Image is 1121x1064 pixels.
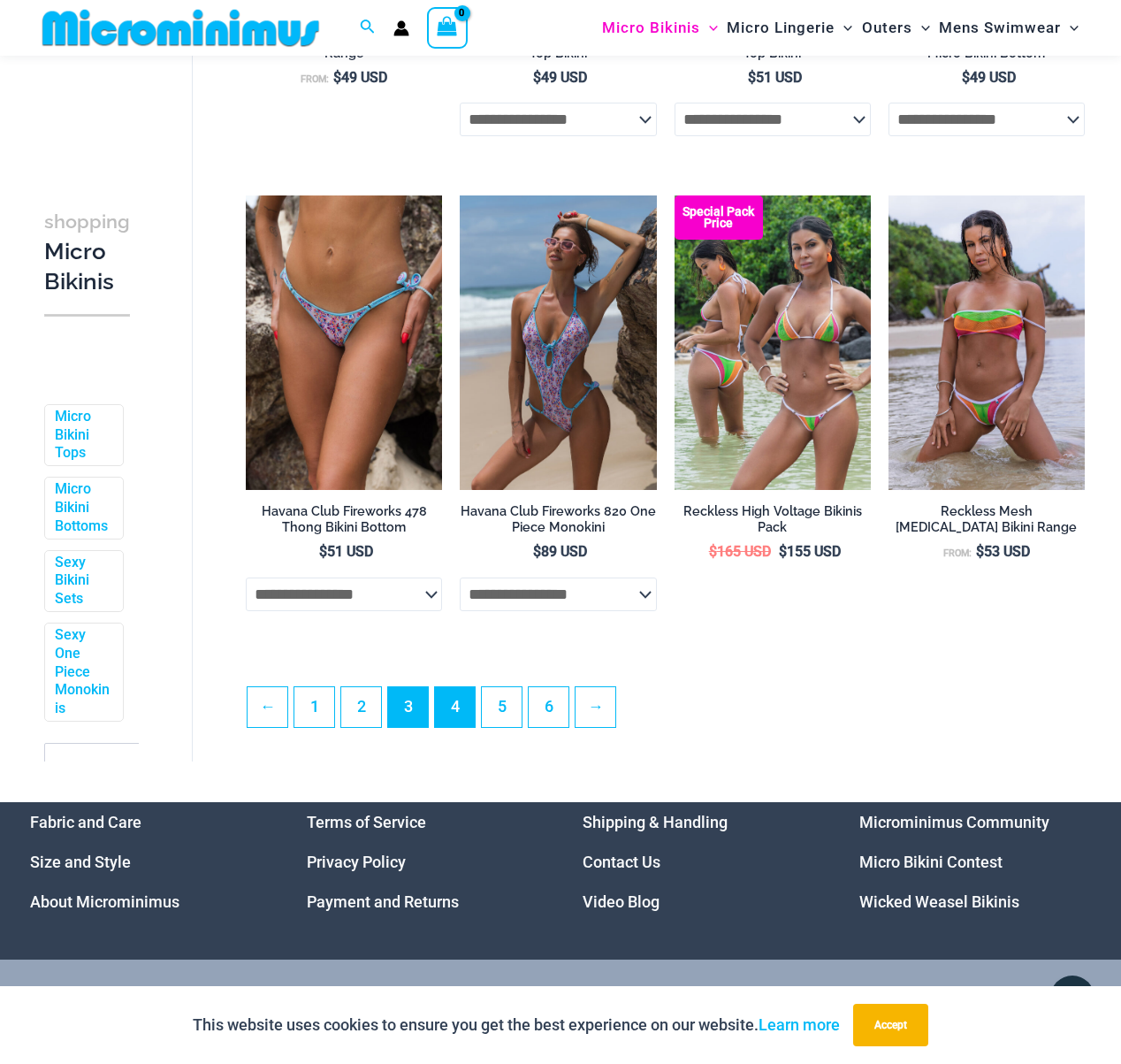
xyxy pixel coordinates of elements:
[307,853,406,871] a: Privacy Policy
[675,503,871,543] a: Reckless High Voltage Bikinis Pack
[307,892,459,911] a: Payment and Returns
[301,73,329,85] span: From:
[675,206,763,229] b: Special Pack Price
[44,206,130,296] h3: Micro Bikinis
[35,8,326,48] img: MM SHOP LOGO FLAT
[460,503,656,536] h2: Havana Club Fireworks 820 One Piece Monokini
[460,195,656,490] a: Havana Club Fireworks 820 One Piece Monokini 01Havana Club Fireworks 820 One Piece Monokini 02Hav...
[307,802,539,922] aside: Footer Widget 2
[853,1004,928,1046] button: Accept
[248,687,287,727] a: ←
[460,503,656,543] a: Havana Club Fireworks 820 One Piece Monokini
[675,195,871,490] a: Reckless Mesh High Voltage Bikini Pack Reckless Mesh High Voltage 306 Tri Top 466 Thong 04Reckles...
[482,687,522,727] a: Page 5
[888,503,1085,543] a: Reckless Mesh [MEDICAL_DATA] Bikini Range
[759,1015,840,1034] a: Learn more
[888,195,1085,490] a: Reckless Mesh High Voltage 3480 Crop Top 296 Cheeky 06Reckless Mesh High Voltage 3480 Crop Top 46...
[835,5,852,50] span: Menu Toggle
[55,408,110,463] a: Micro Bikini Tops
[583,802,815,922] aside: Footer Widget 3
[858,5,934,50] a: OutersMenu ToggleMenu Toggle
[595,3,1086,53] nav: Site Navigation
[44,743,168,801] span: - Shop Color
[583,853,660,871] a: Contact Us
[533,543,587,560] bdi: 89 USD
[246,503,442,536] h2: Havana Club Fireworks 478 Thong Bikini Bottom
[360,17,376,39] a: Search icon link
[246,195,442,490] img: Havana Club Fireworks 478 Thong 01
[246,195,442,490] a: Havana Club Fireworks 478 Thong 01Havana Club Fireworks 312 Tri Top 478 Thong 01Havana Club Firew...
[576,687,615,727] a: →
[30,892,179,911] a: About Microminimus
[779,543,841,560] bdi: 155 USD
[55,480,110,535] a: Micro Bikini Bottoms
[976,543,984,560] span: $
[246,503,442,543] a: Havana Club Fireworks 478 Thong Bikini Bottom
[460,195,656,490] img: Havana Club Fireworks 820 One Piece Monokini 01
[748,69,802,86] bdi: 51 USD
[30,853,131,871] a: Size and Style
[709,543,771,560] bdi: 165 USD
[859,892,1019,911] a: Wicked Weasel Bikinis
[862,5,912,50] span: Outers
[307,813,426,831] a: Terms of Service
[888,195,1085,490] img: Reckless Mesh High Voltage 3480 Crop Top 296 Cheeky 06
[675,503,871,536] h2: Reckless High Voltage Bikinis Pack
[583,802,815,922] nav: Menu
[333,69,387,86] bdi: 49 USD
[583,892,660,911] a: Video Blog
[307,802,539,922] nav: Menu
[859,802,1092,922] nav: Menu
[319,543,373,560] bdi: 51 USD
[675,195,871,490] img: Reckless Mesh High Voltage Bikini Pack
[533,543,541,560] span: $
[45,744,167,800] span: - Shop Color
[246,686,1085,738] nav: Product Pagination
[976,543,1030,560] bdi: 53 USD
[859,813,1049,831] a: Microminimus Community
[193,1012,840,1038] p: This website uses cookies to ensure you get the best experience on our website.
[722,5,857,50] a: Micro LingerieMenu ToggleMenu Toggle
[748,69,756,86] span: $
[709,543,717,560] span: $
[779,543,787,560] span: $
[700,5,718,50] span: Menu Toggle
[939,5,1061,50] span: Mens Swimwear
[602,5,700,50] span: Micro Bikinis
[943,547,972,559] span: From:
[859,802,1092,922] aside: Footer Widget 4
[962,69,970,86] span: $
[30,813,141,831] a: Fabric and Care
[30,802,263,922] aside: Footer Widget 1
[727,5,835,50] span: Micro Lingerie
[319,543,327,560] span: $
[388,687,428,727] span: Page 3
[529,687,568,727] a: Page 6
[533,69,587,86] bdi: 49 USD
[55,626,110,718] a: Sexy One Piece Monokinis
[393,20,409,36] a: Account icon link
[435,687,475,727] a: Page 4
[859,853,1003,871] a: Micro Bikini Contest
[1061,5,1079,50] span: Menu Toggle
[934,5,1083,50] a: Mens SwimwearMenu ToggleMenu Toggle
[888,503,1085,536] h2: Reckless Mesh [MEDICAL_DATA] Bikini Range
[333,69,341,86] span: $
[583,813,728,831] a: Shipping & Handling
[598,5,722,50] a: Micro BikinisMenu ToggleMenu Toggle
[30,802,263,922] nav: Menu
[341,687,381,727] a: Page 2
[44,211,130,233] span: shopping
[533,69,541,86] span: $
[55,554,110,609] a: Sexy Bikini Sets
[912,5,930,50] span: Menu Toggle
[294,687,334,727] a: Page 1
[427,7,468,48] a: View Shopping Cart, empty
[962,69,1016,86] bdi: 49 USD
